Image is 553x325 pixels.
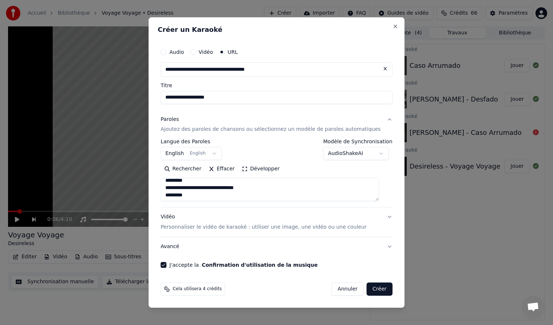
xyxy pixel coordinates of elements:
[331,282,364,296] button: Annuler
[199,49,213,55] label: Vidéo
[169,262,317,267] label: J'accepte la
[202,262,318,267] button: J'accepte la
[158,26,395,33] h2: Créer un Karaoké
[161,224,366,231] p: Personnaliser le vidéo de karaoké : utiliser une image, une vidéo ou une couleur
[161,139,392,207] div: ParolesAjoutez des paroles de chansons ou sélectionnez un modèle de paroles automatiques
[173,286,222,292] span: Cela utilisera 4 crédits
[161,208,392,237] button: VidéoPersonnaliser le vidéo de karaoké : utiliser une image, une vidéo ou une couleur
[238,163,283,175] button: Développer
[205,163,238,175] button: Effacer
[161,163,205,175] button: Rechercher
[161,83,392,88] label: Titre
[161,116,179,123] div: Paroles
[161,126,381,133] p: Ajoutez des paroles de chansons ou sélectionnez un modèle de paroles automatiques
[161,237,392,256] button: Avancé
[169,49,184,55] label: Audio
[367,282,392,296] button: Créer
[161,214,366,231] div: Vidéo
[227,49,238,55] label: URL
[161,139,222,144] label: Langue des Paroles
[161,110,392,139] button: ParolesAjoutez des paroles de chansons ou sélectionnez un modèle de paroles automatiques
[323,139,392,144] label: Modèle de Synchronisation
